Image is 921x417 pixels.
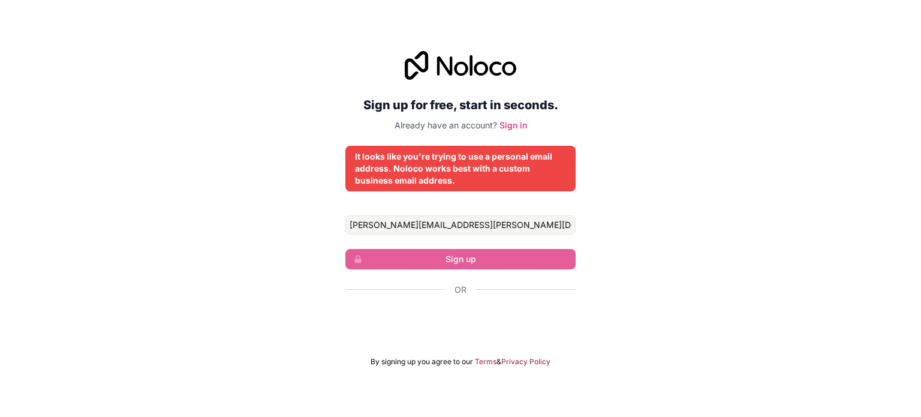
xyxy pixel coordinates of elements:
[496,357,501,367] span: &
[475,357,496,367] a: Terms
[345,94,576,116] h2: Sign up for free, start in seconds.
[455,284,466,296] span: Or
[355,151,566,187] div: It looks like you're trying to use a personal email address. Noloco works best with a custom busi...
[345,215,576,235] input: Email address
[395,120,497,130] span: Already have an account?
[499,120,527,130] a: Sign in
[345,249,576,269] button: Sign up
[339,309,582,335] iframe: Sign in with Google Button
[371,357,473,367] span: By signing up you agree to our
[501,357,550,367] a: Privacy Policy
